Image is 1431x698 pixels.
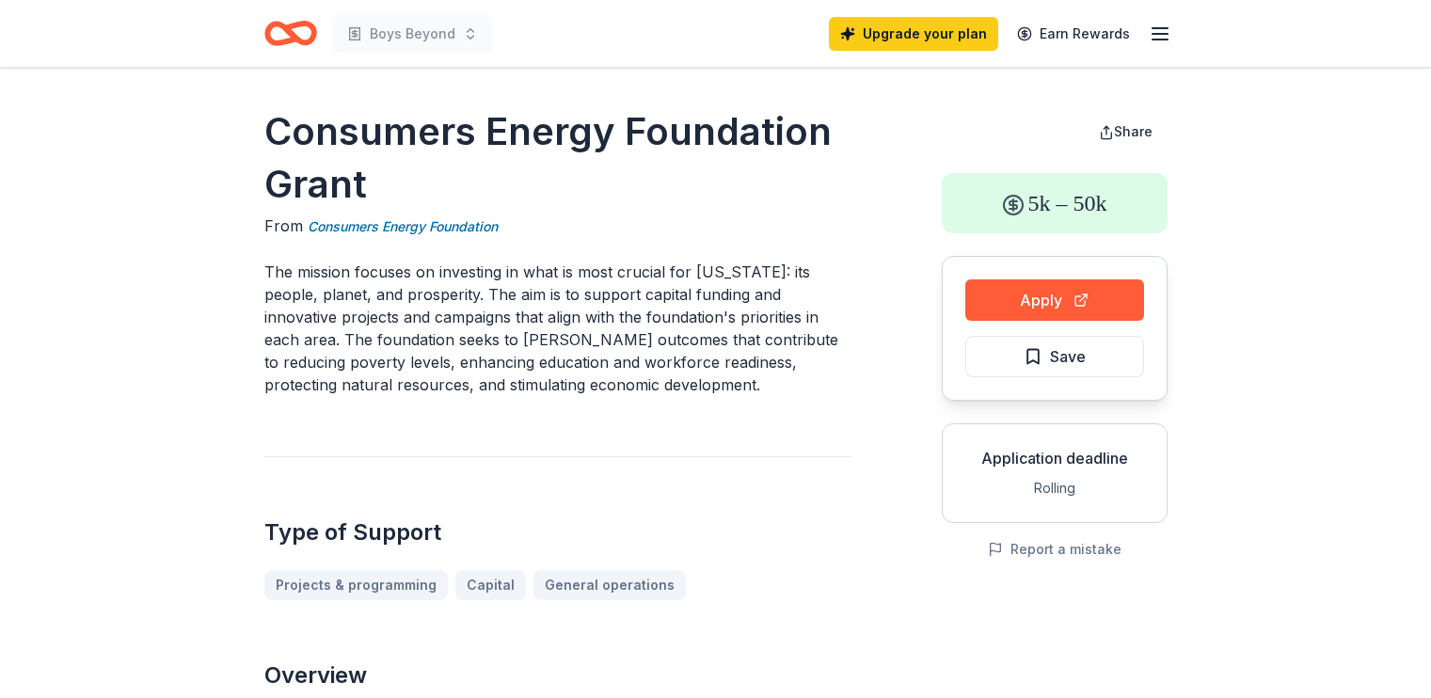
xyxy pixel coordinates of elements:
button: Apply [965,279,1144,321]
a: Home [264,11,317,56]
a: Earn Rewards [1006,17,1141,51]
div: 5k – 50k [942,173,1168,233]
button: Boys Beyond [332,15,493,53]
h1: Consumers Energy Foundation Grant [264,105,851,211]
div: Rolling [958,477,1152,500]
span: Save [1050,344,1086,369]
a: Capital [455,570,526,600]
button: Report a mistake [988,538,1121,561]
p: The mission focuses on investing in what is most crucial for [US_STATE]: its people, planet, and ... [264,261,851,396]
div: Application deadline [958,447,1152,469]
button: Share [1084,113,1168,151]
a: Upgrade your plan [829,17,998,51]
h2: Type of Support [264,517,851,547]
a: General operations [533,570,686,600]
h2: Overview [264,660,851,690]
a: Projects & programming [264,570,448,600]
div: From [264,214,851,238]
a: Consumers Energy Foundation [308,215,498,238]
span: Share [1114,123,1153,139]
span: Boys Beyond [370,23,455,45]
button: Save [965,336,1144,377]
